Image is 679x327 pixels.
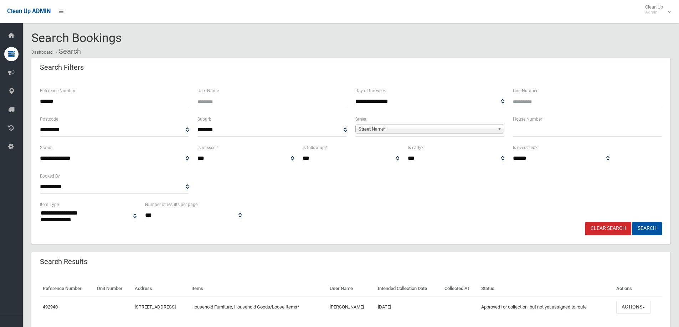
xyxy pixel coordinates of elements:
[40,281,94,297] th: Reference Number
[132,281,189,297] th: Address
[31,31,122,45] span: Search Bookings
[40,115,58,123] label: Postcode
[442,281,478,297] th: Collected At
[355,87,386,95] label: Day of the week
[54,45,81,58] li: Search
[513,115,542,123] label: House Number
[513,87,537,95] label: Unit Number
[197,144,218,152] label: Is missed?
[197,87,219,95] label: User Name
[645,10,663,15] small: Admin
[642,4,670,15] span: Clean Up
[632,222,662,235] button: Search
[327,297,375,317] td: [PERSON_NAME]
[355,115,366,123] label: Street
[31,255,96,269] header: Search Results
[359,125,495,133] span: Street Name*
[40,144,52,152] label: Status
[197,115,211,123] label: Suburb
[375,281,442,297] th: Intended Collection Date
[478,281,613,297] th: Status
[616,301,650,314] button: Actions
[327,281,375,297] th: User Name
[40,172,60,180] label: Booked By
[375,297,442,317] td: [DATE]
[31,50,53,55] a: Dashboard
[408,144,423,152] label: Is early?
[303,144,327,152] label: Is follow up?
[135,304,176,310] a: [STREET_ADDRESS]
[40,87,75,95] label: Reference Number
[513,144,537,152] label: Is oversized?
[189,281,326,297] th: Items
[94,281,132,297] th: Unit Number
[43,304,58,310] a: 492940
[145,201,197,209] label: Number of results per page
[40,201,59,209] label: Item Type
[189,297,326,317] td: Household Furniture, Household Goods/Loose Items*
[585,222,631,235] a: Clear Search
[31,60,92,74] header: Search Filters
[613,281,662,297] th: Actions
[7,8,51,15] span: Clean Up ADMIN
[478,297,613,317] td: Approved for collection, but not yet assigned to route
